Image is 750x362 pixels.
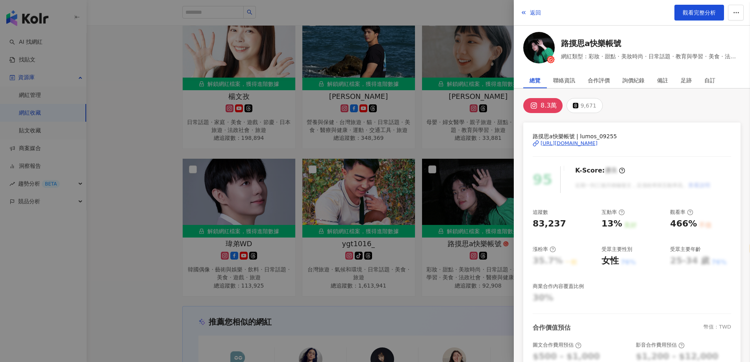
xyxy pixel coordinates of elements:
[533,140,731,147] a: [URL][DOMAIN_NAME]
[533,323,570,332] div: 合作價值預估
[533,246,556,253] div: 漲粉率
[561,38,741,49] a: 路摸思a快樂帳號
[674,5,724,20] a: 觀看完整分析
[657,72,668,88] div: 備註
[602,209,625,216] div: 互動率
[567,98,602,113] button: 9,671
[704,323,731,332] div: 幣值：TWD
[533,342,581,349] div: 圖文合作費用預估
[541,100,557,111] div: 8.3萬
[636,342,685,349] div: 影音合作費用預估
[523,32,555,66] a: KOL Avatar
[602,246,632,253] div: 受眾主要性別
[520,5,541,20] button: 返回
[588,72,610,88] div: 合作評價
[575,166,625,175] div: K-Score :
[670,246,701,253] div: 受眾主要年齡
[670,209,693,216] div: 觀看率
[523,98,563,113] button: 8.3萬
[533,132,731,141] span: 路摸思a快樂帳號 | lumos_09255
[561,52,741,61] span: 網紅類型：彩妝 · 甜點 · 美妝時尚 · 日常話題 · 教育與學習 · 美食 · 法政社會 · 醫療與健康 · 旅遊
[553,72,575,88] div: 聯絡資訊
[533,283,584,290] div: 商業合作內容覆蓋比例
[602,218,622,230] div: 13%
[580,100,596,111] div: 9,671
[683,9,716,16] span: 觀看完整分析
[681,72,692,88] div: 足跡
[530,9,541,16] span: 返回
[704,72,715,88] div: 自訂
[533,218,566,230] div: 83,237
[622,72,644,88] div: 詢價紀錄
[530,72,541,88] div: 總覽
[523,32,555,63] img: KOL Avatar
[541,140,598,147] div: [URL][DOMAIN_NAME]
[670,218,697,230] div: 466%
[602,255,619,267] div: 女性
[533,209,548,216] div: 追蹤數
